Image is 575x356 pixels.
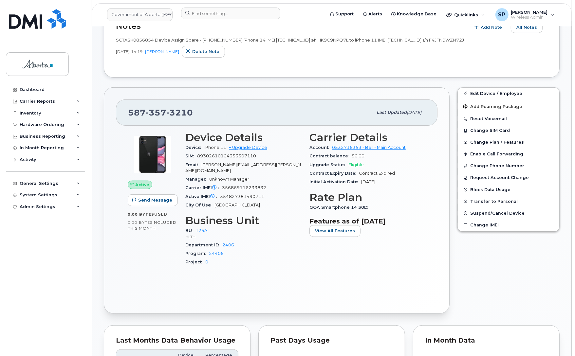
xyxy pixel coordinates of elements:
span: 357 [146,108,166,117]
span: 0.00 Bytes [128,220,153,225]
span: Program [185,251,209,256]
h3: Rate Plan [309,191,426,203]
span: Last updated [377,110,407,115]
span: Suspend/Cancel Device [470,211,525,216]
span: All Notes [516,24,537,30]
button: Enable Call Forwarding [458,148,559,160]
span: [DATE] [407,110,421,115]
h3: Features as of [DATE] [309,217,426,225]
div: Last Months Data Behavior Usage [116,337,238,344]
span: 3210 [166,108,193,117]
span: City Of Use [185,203,214,207]
a: Alerts [358,8,387,21]
a: Government of Alberta (GOA) [107,8,173,21]
a: [PERSON_NAME] [145,49,179,54]
span: Active [135,182,149,188]
span: 14:19 [131,49,142,54]
p: HLTH [185,234,302,240]
span: 354827381490711 [220,194,264,199]
span: 356869116233832 [222,185,266,190]
a: Edit Device / Employee [458,88,559,99]
span: [PERSON_NAME] [511,9,548,15]
span: 587 [128,108,193,117]
button: Suspend/Cancel Device [458,207,559,219]
span: SP [498,11,506,19]
button: Send Message [128,194,178,206]
input: Find something... [181,8,280,19]
span: Add Note [481,24,502,30]
img: iPhone_11.jpg [133,135,172,174]
button: Change SIM Card [458,125,559,136]
span: Change Plan / Features [470,140,524,145]
span: 89302610104353507110 [197,153,256,158]
span: Knowledge Base [397,11,436,17]
span: Quicklinks [454,12,478,17]
h3: Device Details [185,132,302,143]
a: + Upgrade Device [229,145,267,150]
span: Manager [185,177,209,182]
span: Delete note [192,48,219,55]
a: 0 [205,259,208,264]
button: All Notes [511,21,543,33]
span: Add Roaming Package [463,104,522,110]
span: 0.00 Bytes [128,212,154,217]
span: Initial Activation Date [309,179,361,184]
span: $0.00 [352,153,364,158]
button: Transfer to Personal [458,196,559,207]
span: Active IMEI [185,194,220,199]
span: BU [185,228,195,233]
span: Contract Expired [359,171,395,176]
button: View All Features [309,225,361,237]
button: Reset Voicemail [458,113,559,125]
span: [DATE] [361,179,375,184]
button: Add Note [470,21,508,33]
a: 24406 [209,251,224,256]
div: Quicklinks [442,8,490,21]
button: Request Account Change [458,172,559,184]
span: [PERSON_NAME][EMAIL_ADDRESS][PERSON_NAME][DOMAIN_NAME] [185,162,301,173]
span: SCTASK0856854 Device Assign Spare - [PHONE_NUMBER] iPhone 14 IMEI [TECHNICAL_ID] s/n HK9C9NPQ7L t... [116,37,464,43]
button: Block Data Usage [458,184,559,196]
span: SIM [185,153,197,158]
span: Wireless Admin [511,15,548,20]
span: used [154,212,167,217]
button: Delete note [182,46,225,58]
a: Support [325,8,358,21]
span: Eligible [348,162,364,167]
button: Change Plan / Features [458,136,559,148]
span: [GEOGRAPHIC_DATA] [214,203,260,207]
span: Enable Call Forwarding [470,152,523,157]
span: Support [335,11,354,17]
span: Alerts [368,11,382,17]
span: [DATE] [116,49,130,54]
a: 0532716353 - Bell - Main Account [332,145,406,150]
div: Past Days Usage [270,337,393,344]
div: In Month Data [425,337,547,344]
span: GOA Smartphone 14 30D [309,205,371,210]
div: Susannah Parlee [491,8,559,21]
span: Contract balance [309,153,352,158]
span: Carrier IMEI [185,185,222,190]
span: Upgrade Status [309,162,348,167]
span: Department ID [185,242,222,247]
span: Project [185,259,205,264]
span: Email [185,162,201,167]
span: iPhone 11 [204,145,226,150]
span: Device [185,145,204,150]
span: View All Features [315,228,355,234]
a: 125A [195,228,207,233]
a: 2406 [222,242,234,247]
button: Add Roaming Package [458,99,559,113]
h3: Business Unit [185,215,302,226]
button: Change Phone Number [458,160,559,172]
button: Change IMEI [458,219,559,231]
h3: Carrier Details [309,132,426,143]
span: Account [309,145,332,150]
span: Contract Expiry Date [309,171,359,176]
a: Knowledge Base [387,8,441,21]
span: Send Message [138,197,172,203]
span: Unknown Manager [209,177,249,182]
